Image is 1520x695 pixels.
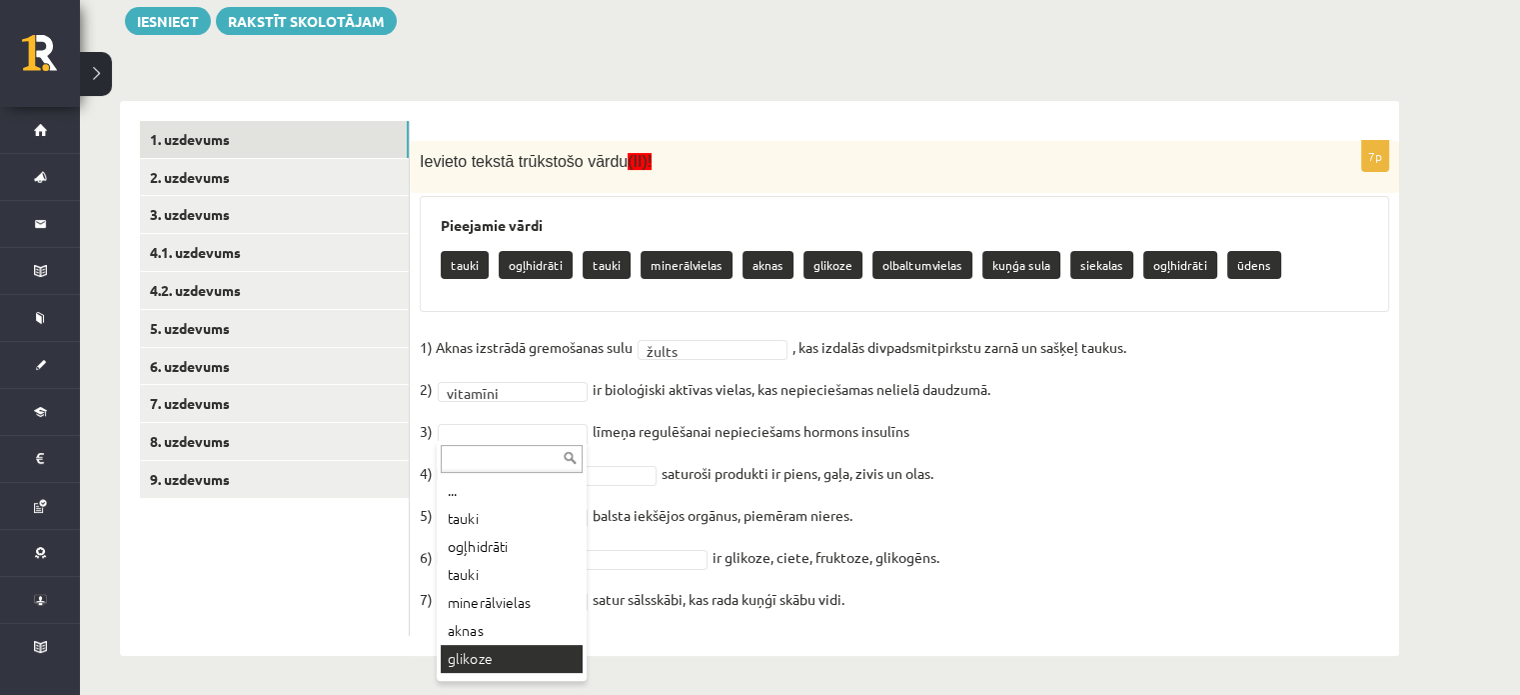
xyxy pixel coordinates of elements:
div: ogļhidrāti [441,533,583,561]
div: glikoze [441,645,583,673]
div: ... [441,477,583,505]
div: tauki [441,561,583,589]
div: minerālvielas [441,589,583,617]
div: tauki [441,505,583,533]
div: aknas [441,617,583,645]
